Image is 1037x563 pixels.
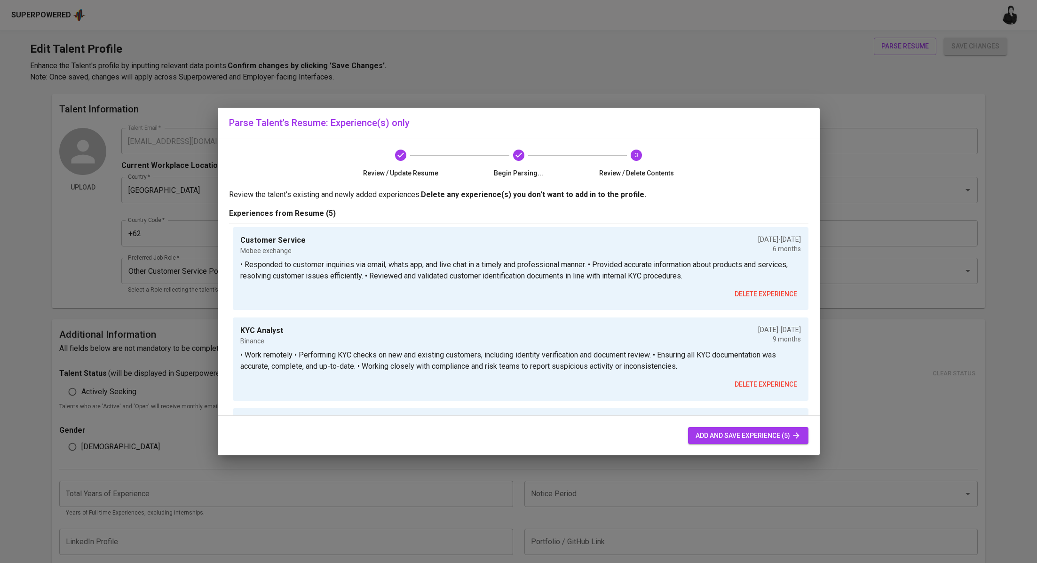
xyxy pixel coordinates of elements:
[758,325,801,334] p: [DATE] - [DATE]
[463,168,574,178] span: Begin Parsing...
[735,379,797,390] span: delete experience
[421,190,646,199] b: Delete any experience(s) you don't want to add in to the profile.
[758,235,801,244] p: [DATE] - [DATE]
[240,235,306,246] p: Customer Service
[688,427,808,444] button: add and save experience (5)
[696,430,801,442] span: add and save experience (5)
[240,349,801,372] p: • Work remotely • Performing KYC checks on new and existing customers, including identity verific...
[581,168,692,178] span: Review / Delete Contents
[240,259,801,282] p: • Responded to customer inquiries via email, whats app, and live chat in a timely and professiona...
[346,168,456,178] span: Review / Update Resume
[240,246,306,255] p: Mobee exchange
[229,115,808,130] h6: Parse Talent's Resume: Experience(s) only
[731,285,801,303] button: delete experience
[735,288,797,300] span: delete experience
[635,152,638,159] text: 3
[758,334,801,344] p: 9 months
[229,189,808,200] p: Review the talent's existing and newly added experiences.
[758,244,801,254] p: 6 months
[240,325,283,336] p: KYC Analyst
[240,336,283,346] p: Binance
[229,208,808,219] p: Experiences from Resume (5)
[731,376,801,393] button: delete experience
